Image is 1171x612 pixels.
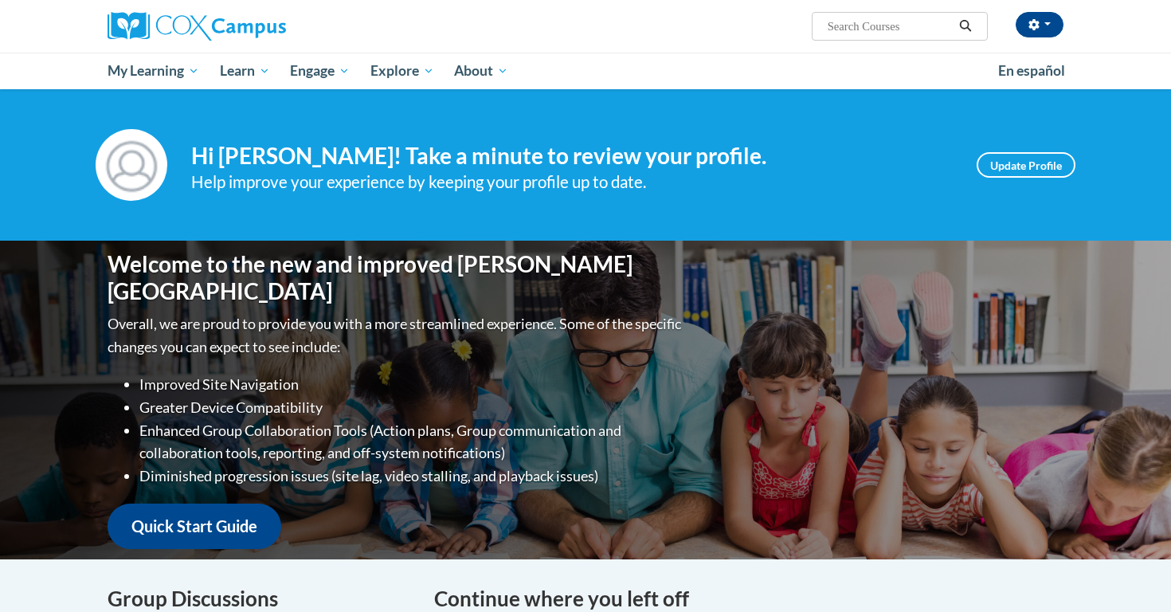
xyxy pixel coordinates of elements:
[108,251,685,304] h1: Welcome to the new and improved [PERSON_NAME][GEOGRAPHIC_DATA]
[108,312,685,359] p: Overall, we are proud to provide you with a more streamlined experience. Some of the specific cha...
[988,54,1075,88] a: En español
[191,143,953,170] h4: Hi [PERSON_NAME]! Take a minute to review your profile.
[210,53,280,89] a: Learn
[108,12,286,41] img: Cox Campus
[139,373,685,396] li: Improved Site Navigation
[370,61,434,80] span: Explore
[826,17,954,36] input: Search Courses
[84,53,1087,89] div: Main menu
[108,504,281,549] a: Quick Start Guide
[454,61,508,80] span: About
[360,53,445,89] a: Explore
[977,152,1075,178] a: Update Profile
[220,61,270,80] span: Learn
[108,12,410,41] a: Cox Campus
[445,53,519,89] a: About
[139,419,685,465] li: Enhanced Group Collaboration Tools (Action plans, Group communication and collaboration tools, re...
[998,62,1065,79] span: En español
[191,169,953,195] div: Help improve your experience by keeping your profile up to date.
[108,61,199,80] span: My Learning
[280,53,360,89] a: Engage
[139,396,685,419] li: Greater Device Compatibility
[290,61,350,80] span: Engage
[139,465,685,488] li: Diminished progression issues (site lag, video stalling, and playback issues)
[954,17,977,36] button: Search
[1016,12,1063,37] button: Account Settings
[97,53,210,89] a: My Learning
[96,129,167,201] img: Profile Image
